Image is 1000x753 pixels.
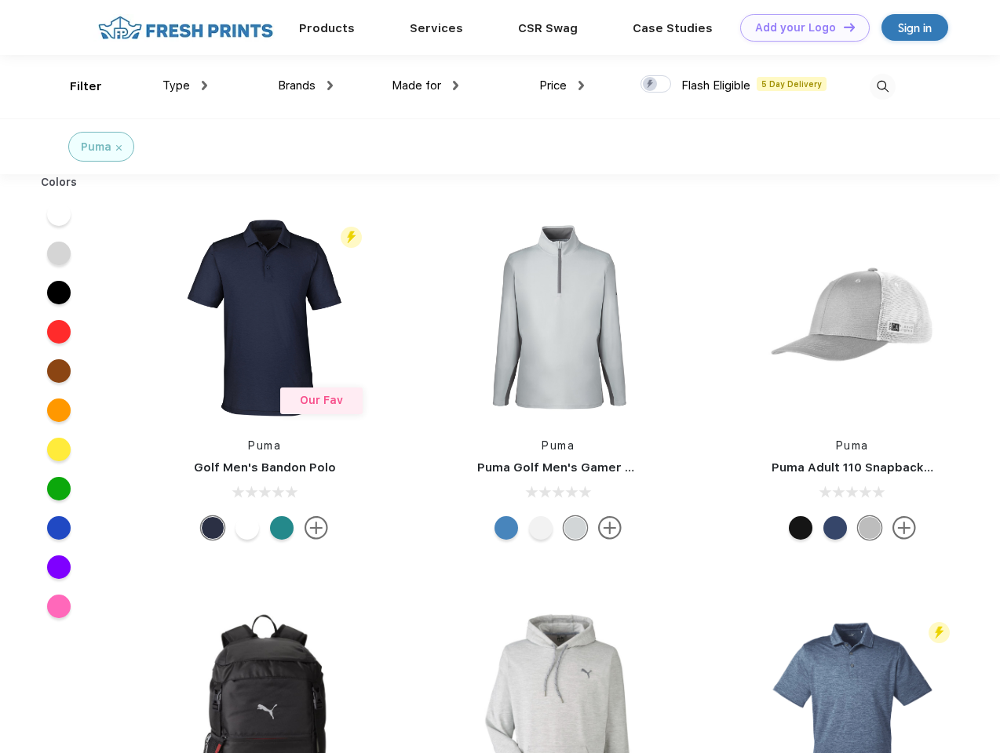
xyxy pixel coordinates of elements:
img: flash_active_toggle.svg [929,622,950,643]
div: High Rise [564,516,587,540]
img: dropdown.png [453,81,458,90]
div: Peacoat with Qut Shd [823,516,847,540]
div: Green Lagoon [270,516,294,540]
img: flash_active_toggle.svg [341,227,362,248]
span: Made for [392,78,441,93]
span: Type [162,78,190,93]
img: desktop_search.svg [870,74,896,100]
a: Puma [248,439,281,452]
div: Bright White [235,516,259,540]
div: Pma Blk with Pma Blk [789,516,812,540]
a: Sign in [881,14,948,41]
div: Sign in [898,19,932,37]
a: Products [299,21,355,35]
img: dropdown.png [578,81,584,90]
img: func=resize&h=266 [748,213,957,422]
img: fo%20logo%202.webp [93,14,278,42]
img: DT [844,23,855,31]
a: CSR Swag [518,21,578,35]
img: more.svg [305,516,328,540]
div: Puma [81,139,111,155]
a: Puma Golf Men's Gamer Golf Quarter-Zip [477,460,725,475]
div: Navy Blazer [201,516,224,540]
a: Services [410,21,463,35]
span: Brands [278,78,316,93]
div: Colors [29,174,89,191]
a: Puma [836,439,869,452]
div: Add your Logo [755,21,836,35]
img: func=resize&h=266 [160,213,369,422]
div: Quarry with Brt Whit [858,516,881,540]
div: Filter [70,78,102,96]
img: func=resize&h=266 [454,213,662,422]
span: 5 Day Delivery [757,77,827,91]
a: Golf Men's Bandon Polo [194,460,336,475]
img: more.svg [892,516,916,540]
img: filter_cancel.svg [116,145,122,151]
a: Puma [542,439,575,452]
img: dropdown.png [202,81,207,90]
span: Our Fav [300,394,343,406]
img: dropdown.png [327,81,333,90]
span: Flash Eligible [681,78,750,93]
div: Bright Cobalt [495,516,518,540]
div: Bright White [529,516,553,540]
img: more.svg [598,516,622,540]
span: Price [539,78,567,93]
